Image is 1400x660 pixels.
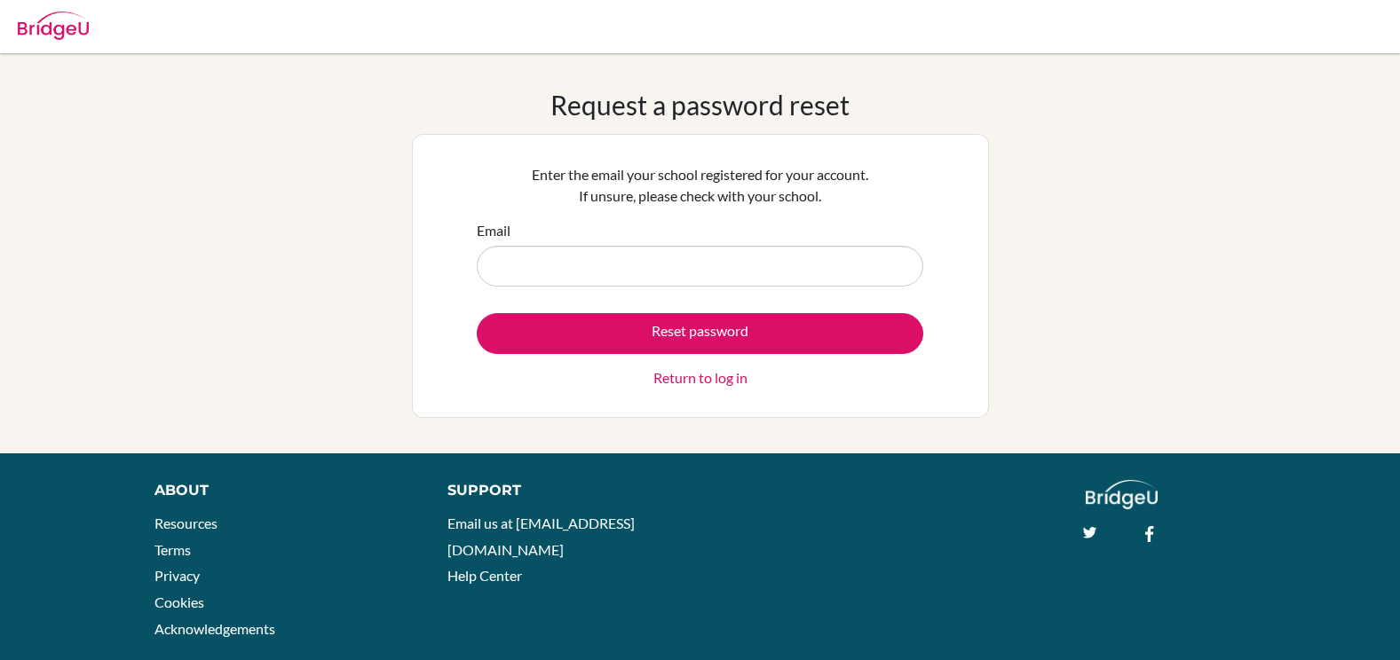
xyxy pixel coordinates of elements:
[154,480,407,501] div: About
[477,220,510,241] label: Email
[550,89,850,121] h1: Request a password reset
[154,541,191,558] a: Terms
[1086,480,1158,509] img: logo_white@2x-f4f0deed5e89b7ecb1c2cc34c3e3d731f90f0f143d5ea2071677605dd97b5244.png
[154,567,200,584] a: Privacy
[477,164,923,207] p: Enter the email your school registered for your account. If unsure, please check with your school.
[653,367,747,389] a: Return to log in
[154,515,218,531] a: Resources
[18,12,89,40] img: Bridge-U
[447,480,682,501] div: Support
[154,593,204,610] a: Cookies
[447,567,522,584] a: Help Center
[154,620,275,637] a: Acknowledgements
[447,515,635,558] a: Email us at [EMAIL_ADDRESS][DOMAIN_NAME]
[477,313,923,354] button: Reset password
